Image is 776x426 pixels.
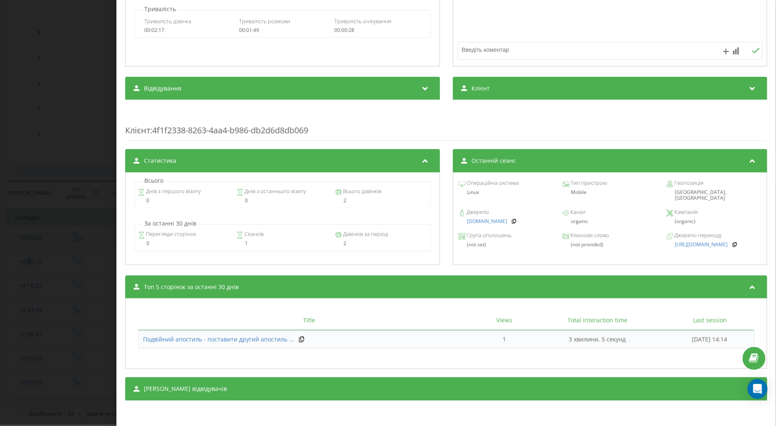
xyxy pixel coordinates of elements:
span: Днів з першого візиту [145,187,201,196]
div: Open Intercom Messenger [748,379,768,399]
span: Тривалість розмови [239,17,290,25]
span: Канал [569,208,586,217]
span: Операційна система [465,179,519,187]
span: Джерело [465,208,489,217]
a: [URL][DOMAIN_NAME] [675,242,728,248]
span: Тривалість дзвінка [144,17,191,25]
th: Views [480,311,529,330]
div: Mobile [563,190,657,195]
p: Всього [142,177,166,185]
span: Клієнт [125,125,150,136]
div: (organic) [667,219,761,224]
a: Подвійний апостиль - поставити другий апостиль ... [143,335,294,344]
div: 0 [138,241,230,246]
th: Total interaction time [529,311,666,330]
span: Перегляди сторінок [145,230,196,239]
div: 2 [335,198,427,204]
span: Топ 5 сторінок за останні 30 днів [144,283,239,291]
div: 2 [335,241,427,246]
div: Linux [458,190,553,195]
td: 3 хвилини, 5 секунд [529,330,666,349]
td: [DATE] 14:14 [666,330,754,349]
th: Last session [666,311,754,330]
div: 00:01:49 [239,27,326,33]
div: 1 [237,241,328,246]
span: Сеансів [243,230,264,239]
th: Title [138,311,480,330]
span: Подвійний апостиль - поставити другий апостиль ... [143,335,294,343]
span: Клієнт [471,84,489,93]
span: Днів з останнього візиту [243,187,306,196]
div: (not set) [458,242,553,248]
span: Група оголошень [465,231,511,240]
span: Кампанія [673,208,698,217]
div: organic [563,219,657,224]
span: Тип пристрою [569,179,607,187]
div: [GEOGRAPHIC_DATA], [GEOGRAPHIC_DATA] [667,190,761,202]
span: Статистика [144,157,176,165]
span: Відвідування [144,84,181,93]
div: (not provided) [563,242,657,248]
span: Джерело переходу [673,231,722,240]
span: [PERSON_NAME] відвідувачів [144,385,227,393]
span: Всього дзвінків [342,187,381,196]
div: 00:02:17 [144,27,231,33]
div: : 4f1f2338-8263-4aa4-b986-db2d6d8db069 [125,108,767,141]
p: Тривалість [142,5,178,13]
div: 00:00:28 [334,27,421,33]
div: 0 [138,198,230,204]
span: Ключове слово [569,231,609,240]
span: Тривалість очікування [334,17,391,25]
td: 1 [480,330,529,349]
p: За останні 30 днів [142,219,198,228]
div: 0 [237,198,328,204]
a: [DOMAIN_NAME] [467,219,507,224]
span: Останній сеанс [471,157,516,165]
span: Дзвінків за період [342,230,388,239]
span: Геопозиція [673,179,704,187]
